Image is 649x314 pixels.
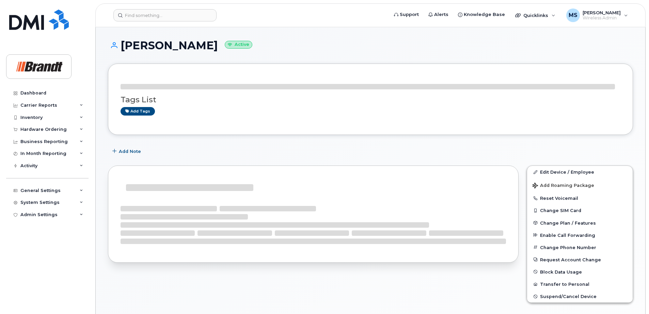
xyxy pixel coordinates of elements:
[527,217,633,229] button: Change Plan / Features
[533,183,594,189] span: Add Roaming Package
[527,229,633,241] button: Enable Call Forwarding
[121,107,155,116] a: Add tags
[108,39,633,51] h1: [PERSON_NAME]
[527,192,633,204] button: Reset Voicemail
[527,278,633,290] button: Transfer to Personal
[225,41,252,49] small: Active
[527,266,633,278] button: Block Data Usage
[121,95,620,104] h3: Tags List
[540,232,595,238] span: Enable Call Forwarding
[527,290,633,302] button: Suspend/Cancel Device
[108,145,147,157] button: Add Note
[527,204,633,216] button: Change SIM Card
[527,254,633,266] button: Request Account Change
[527,178,633,192] button: Add Roaming Package
[540,220,596,225] span: Change Plan / Features
[527,166,633,178] a: Edit Device / Employee
[119,148,141,155] span: Add Note
[527,241,633,254] button: Change Phone Number
[540,294,597,299] span: Suspend/Cancel Device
